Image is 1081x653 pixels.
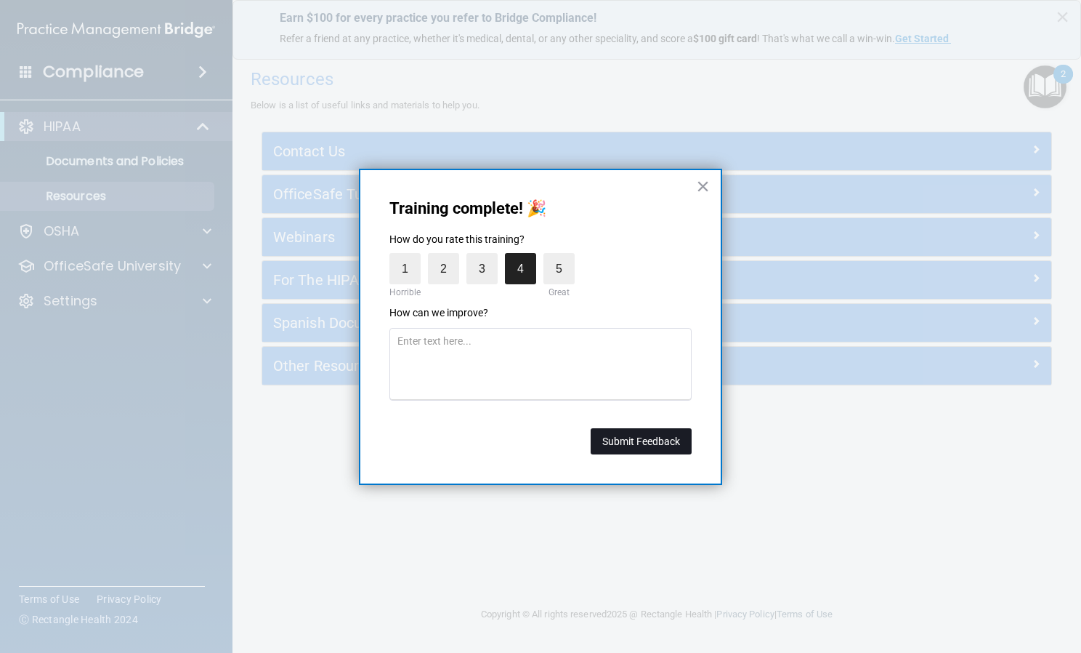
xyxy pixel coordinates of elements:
[696,175,710,198] button: Close
[505,253,536,284] label: 4
[389,233,692,247] p: How do you rate this training?
[389,253,421,284] label: 1
[386,284,424,300] div: Horrible
[428,253,459,284] label: 2
[466,253,498,284] label: 3
[543,284,575,300] div: Great
[543,253,575,284] label: 5
[389,306,692,321] p: How can we improve?
[389,199,692,218] p: Training complete! 🎉
[591,428,692,454] button: Submit Feedback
